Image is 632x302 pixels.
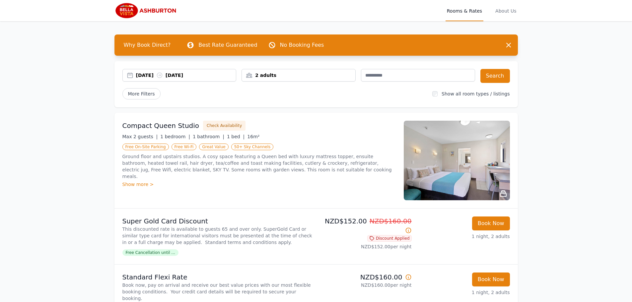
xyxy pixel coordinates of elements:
[480,69,510,83] button: Search
[122,181,396,188] div: Show more >
[122,249,178,256] span: Free Cancellation until ...
[417,289,510,296] p: 1 night, 2 adults
[136,72,236,79] div: [DATE] [DATE]
[319,282,412,288] p: NZD$160.00 per night
[122,216,314,226] p: Super Gold Card Discount
[472,216,510,230] button: Book Now
[160,134,190,139] span: 1 bedroom |
[242,72,355,79] div: 2 adults
[122,282,314,302] p: Book now, pay on arrival and receive our best value prices with our most flexible booking conditi...
[247,134,259,139] span: 16m²
[122,121,199,130] h3: Compact Queen Studio
[198,41,257,49] p: Best Rate Guaranteed
[231,144,274,150] span: 50+ Sky Channels
[370,217,412,225] span: NZD$160.00
[193,134,224,139] span: 1 bathroom |
[319,243,412,250] p: NZD$152.00 per night
[122,134,158,139] span: Max 2 guests |
[417,233,510,240] p: 1 night, 2 adults
[367,235,412,242] span: Discount Applied
[122,88,161,99] span: More Filters
[319,272,412,282] p: NZD$160.00
[199,144,228,150] span: Great Value
[122,144,169,150] span: Free On-Site Parking
[319,216,412,235] p: NZD$152.00
[122,153,396,180] p: Ground floor and upstairs studios. A cosy space featuring a Queen bed with luxury mattress topper...
[203,121,246,131] button: Check Availability
[280,41,324,49] p: No Booking Fees
[122,272,314,282] p: Standard Flexi Rate
[122,226,314,246] p: This discounted rate is available to guests 65 and over only. SuperGold Card or similar type card...
[118,38,176,52] span: Why Book Direct?
[472,272,510,286] button: Book Now
[442,91,510,96] label: Show all room types / listings
[227,134,245,139] span: 1 bed |
[172,144,197,150] span: Free Wi-Fi
[114,3,178,19] img: Bella Vista Ashburton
